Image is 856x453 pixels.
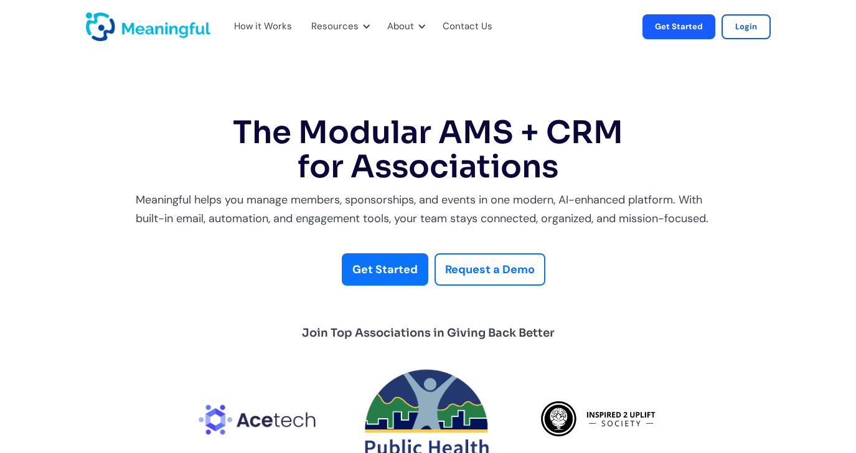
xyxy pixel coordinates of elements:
[443,19,492,35] a: Contact Us
[234,19,283,35] a: How it Works
[86,12,117,41] a: home
[722,14,771,39] a: Login
[304,6,374,47] div: Resources
[380,6,429,47] div: About
[234,19,292,35] div: How it Works
[642,14,715,39] a: Get Started
[227,6,298,47] div: How it Works
[302,323,555,343] div: Join Top Associations in Giving Back Better
[445,262,535,277] strong: Request a Demo
[435,253,545,286] a: Request a Demo
[311,19,359,35] div: Resources
[342,253,428,286] a: Get Started
[435,6,507,47] div: Contact Us
[136,116,721,184] h1: The Modular AMS + CRM for Associations
[387,19,414,35] div: About
[352,262,418,277] strong: Get Started
[136,190,721,228] div: Meaningful helps you manage members, sponsorships, and events in one modern, AI-enhanced platform...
